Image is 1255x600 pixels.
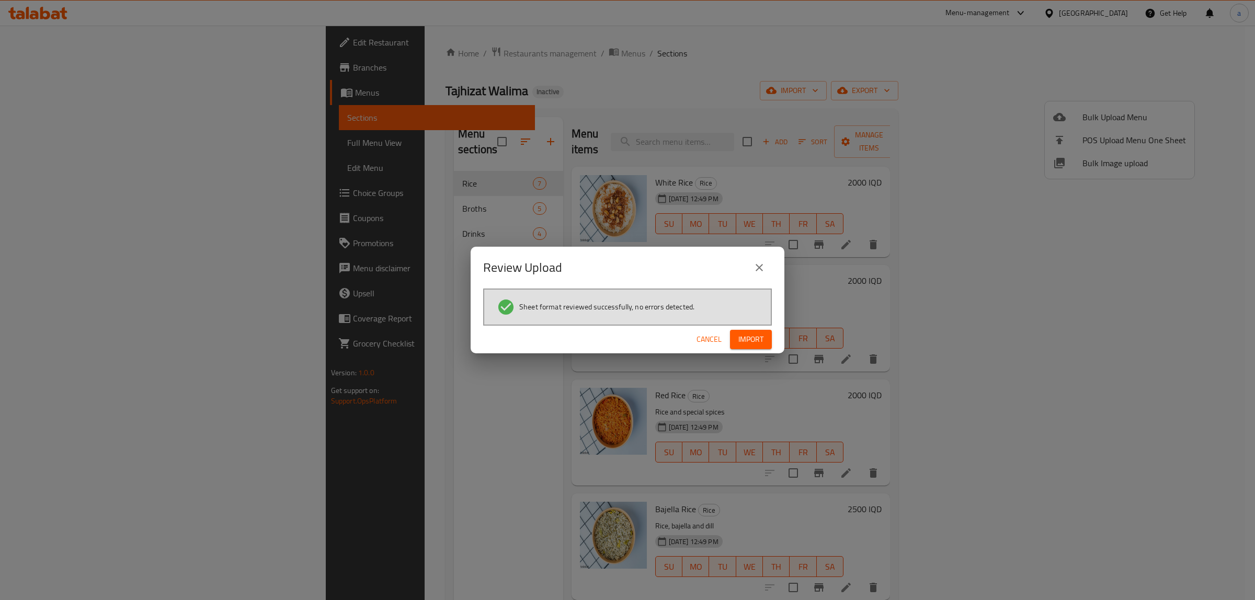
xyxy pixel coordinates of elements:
span: Cancel [697,333,722,346]
button: close [747,255,772,280]
button: Cancel [692,330,726,349]
h2: Review Upload [483,259,562,276]
span: Sheet format reviewed successfully, no errors detected. [519,302,694,312]
button: Import [730,330,772,349]
span: Import [738,333,763,346]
